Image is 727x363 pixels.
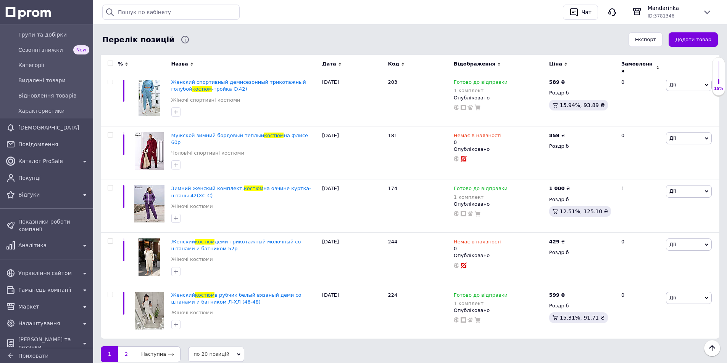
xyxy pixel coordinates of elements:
[669,295,676,301] span: Дії
[560,102,605,108] span: 15.94%, 93.89 ₴
[549,185,565,191] b: 1 000
[454,88,508,93] div: 1 комплект
[388,239,397,245] span: 244
[549,133,559,138] b: 859
[18,61,89,69] span: Категорії
[264,133,284,138] span: костюм
[18,107,89,115] span: Характеристики
[102,5,240,20] input: Пошук по кабінету
[704,340,720,356] button: Наверх
[669,82,676,88] span: Дії
[549,132,565,139] div: ₴
[171,185,244,191] span: Зимний женский комплект,
[648,13,674,19] span: ID: 3781346
[171,239,195,245] span: Женский
[171,239,301,251] span: деми трикотажный молочный со штанами и батником 52р
[669,32,718,47] button: Додати товар
[549,302,615,309] div: Роздріб
[171,292,301,305] span: в рубчик белый вязаный деми со штанами и батником Л-ХЛ (46-48)
[18,46,70,54] span: Сезонні знижки
[712,86,725,91] div: 15%
[560,208,608,214] span: 12.51%, 125.10 ₴
[135,292,164,329] img: Женский костюм в рубчик белый вязаный деми со штанами и батником Л-ХЛ (46-48)
[549,61,562,67] span: Ціна
[101,346,118,362] a: 1
[18,77,89,84] span: Видалені товари
[171,61,188,67] span: Назва
[549,196,615,203] div: Роздріб
[454,238,501,252] div: 0
[617,232,664,286] div: 0
[549,79,565,86] div: ₴
[549,249,615,256] div: Роздріб
[388,185,397,191] span: 174
[212,86,247,92] span: -тройка С(42)
[454,133,501,141] span: Немає в наявності
[549,143,615,150] div: Роздріб
[549,239,559,245] b: 429
[388,292,397,298] span: 224
[171,133,264,138] span: Мужской зимний бордовый теплый
[171,133,308,145] a: Мужской зимний бордовый теплыйкостюмна флисе 60р
[454,301,508,306] div: 1 комплект
[388,61,399,67] span: Код
[171,185,311,198] a: Зимний женский комплект,костюмна овчине куртка-штаны 42(ХС-С)
[549,292,559,298] b: 599
[549,292,565,299] div: ₴
[669,241,676,247] span: Дії
[454,239,501,247] span: Немає в наявності
[549,185,570,192] div: ₴
[629,32,663,47] button: Експорт
[118,346,135,362] a: 2
[18,191,77,198] span: Відгуки
[617,286,664,339] div: 0
[560,315,605,321] span: 15.31%, 91.71 ₴
[18,303,77,310] span: Маркет
[18,320,77,327] span: Налаштування
[648,4,696,12] span: Mandarinka
[188,347,244,362] span: по 20 позицій
[18,31,89,38] span: Групи та добірки
[118,61,123,67] span: %
[18,353,48,359] span: Приховати
[320,73,386,126] div: [DATE]
[171,97,240,104] a: Жіночі спортивні костюми
[18,174,89,182] span: Покупці
[18,241,77,249] span: Аналітика
[669,135,676,141] span: Дії
[454,252,545,259] div: Опубліковано
[454,132,501,146] div: 0
[454,201,545,208] div: Опубліковано
[320,286,386,339] div: [DATE]
[617,126,664,179] div: 0
[139,79,160,116] img: Женский спортивный демисезонный трикотажный голубой костюм-тройка С(42)
[454,79,508,87] span: Готово до відправки
[454,194,508,200] div: 1 комплект
[617,73,664,126] div: 0
[171,256,213,263] a: Жіночі костюми
[195,239,214,245] span: костюм
[171,150,244,157] a: Чоловічі спортивні костюми
[192,86,212,92] span: костюм
[134,185,164,222] img: Зимний женский комплект, костюм на овчине куртка-штаны 42(ХС-С)
[549,238,565,245] div: ₴
[18,92,89,99] span: Відновлення товарів
[320,179,386,233] div: [DATE]
[454,146,545,153] div: Опубліковано
[669,188,676,194] span: Дії
[171,203,213,210] a: Жіночі костюми
[580,6,593,18] div: Чат
[73,45,89,54] span: New
[18,141,89,148] span: Повідомлення
[320,126,386,179] div: [DATE]
[171,292,301,305] a: Женскийкостюмв рубчик белый вязаный деми со штанами и батником Л-ХЛ (46-48)
[454,61,495,67] span: Відображення
[454,307,545,314] div: Опубліковано
[18,157,77,165] span: Каталог ProSale
[549,90,615,96] div: Роздріб
[18,336,77,351] span: [PERSON_NAME] та рахунки
[320,232,386,286] div: [DATE]
[563,5,598,20] button: Чат
[18,124,89,131] span: [DEMOGRAPHIC_DATA]
[18,269,77,277] span: Управління сайтом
